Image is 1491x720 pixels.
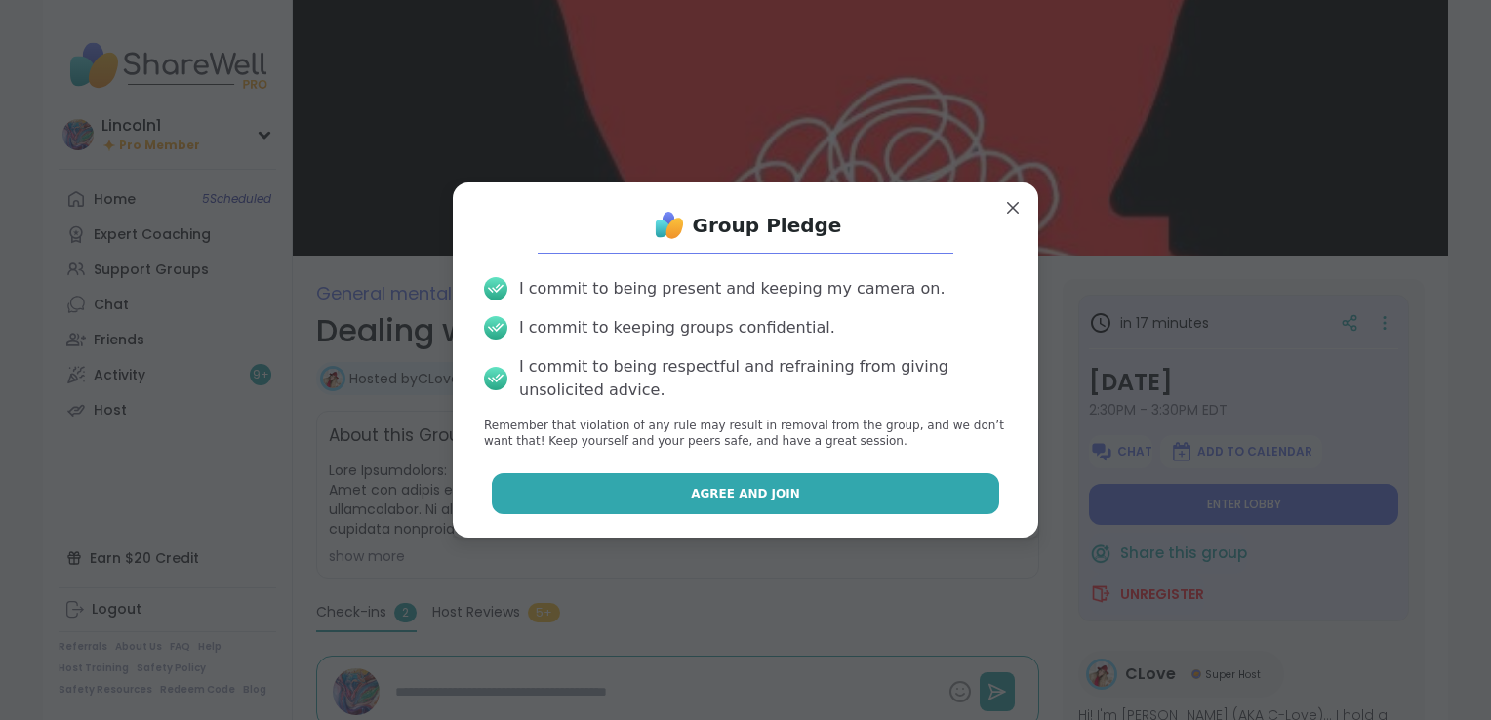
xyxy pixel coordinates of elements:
p: Remember that violation of any rule may result in removal from the group, and we don’t want that!... [484,418,1007,451]
img: ShareWell Logo [650,206,689,245]
h1: Group Pledge [693,212,842,239]
div: I commit to being respectful and refraining from giving unsolicited advice. [519,355,1007,402]
div: I commit to keeping groups confidential. [519,316,835,340]
button: Agree and Join [492,473,1000,514]
span: Agree and Join [691,485,800,502]
div: I commit to being present and keeping my camera on. [519,277,945,300]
